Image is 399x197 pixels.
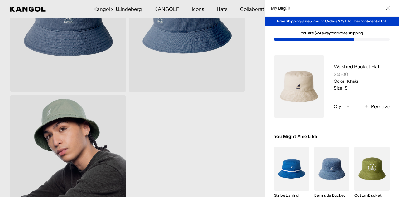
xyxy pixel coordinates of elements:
div: You are $24 away from free shipping [274,31,390,35]
span: - [347,102,350,111]
span: Qty [334,104,341,109]
span: ( ) [286,5,290,11]
button: Remove Washed Bucket Hat - Khaki / S [371,103,390,110]
div: $55.00 [334,71,390,77]
dt: Color: [334,78,346,84]
span: 1 [287,5,288,11]
dd: S [344,85,348,91]
h2: My Bag [268,5,290,11]
button: + [362,103,371,110]
dt: Size: [334,85,344,91]
input: Quantity for Washed Bucket Hat [353,103,362,110]
div: Free Shipping & Returns On Orders $79+ To The Continental US. [265,17,399,26]
span: + [365,102,368,111]
dd: Khaki [346,78,358,84]
button: - [344,103,353,110]
a: Washed Bucket Hat [334,63,380,70]
h3: You Might Also Like [274,134,390,147]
